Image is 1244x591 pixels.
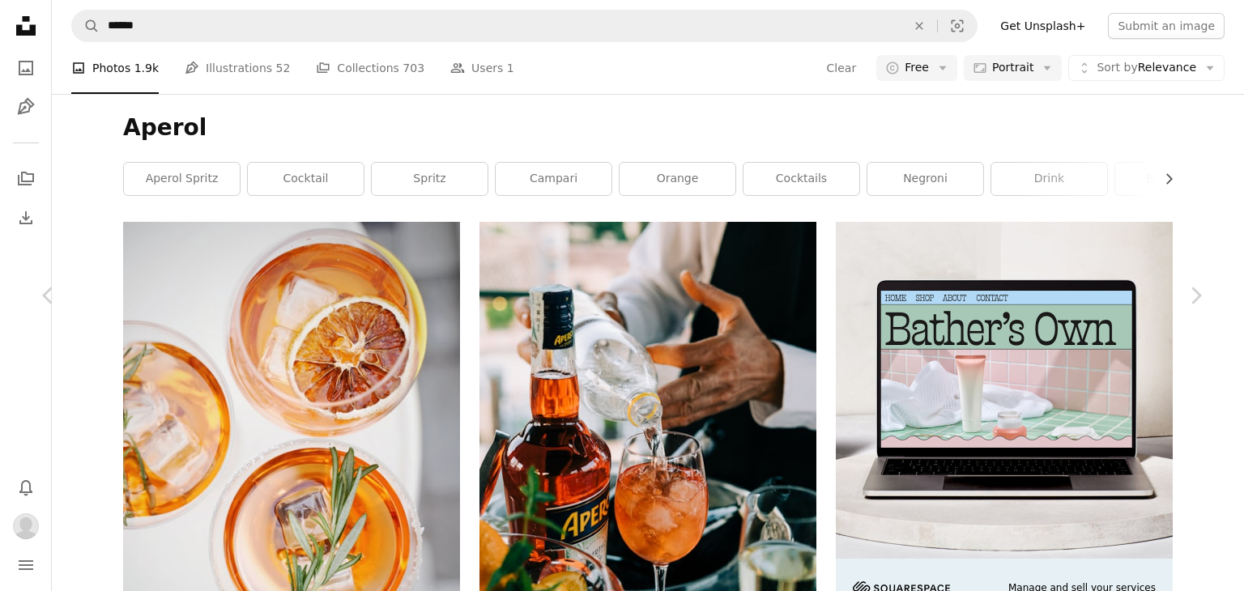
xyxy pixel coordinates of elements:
button: Search Unsplash [72,11,100,41]
button: Profile [10,510,42,542]
span: 703 [403,59,424,77]
a: orange [620,163,735,195]
h1: Aperol [123,113,1173,142]
a: Next [1147,218,1244,373]
a: four glass cups on white surface [123,466,460,481]
a: Users 1 [450,42,514,94]
span: 52 [276,59,291,77]
button: Clear [901,11,937,41]
a: negroni [867,163,983,195]
span: 1 [507,59,514,77]
span: Free [905,60,929,76]
a: drink [991,163,1107,195]
span: Relevance [1097,60,1196,76]
a: aperol spritz [124,163,240,195]
form: Find visuals sitewide [71,10,978,42]
a: cocktails [743,163,859,195]
button: Portrait [964,55,1062,81]
button: Notifications [10,471,42,504]
a: cocktail [248,163,364,195]
a: Collections 703 [316,42,424,94]
button: Free [876,55,957,81]
button: Clear [826,55,858,81]
a: Collections [10,163,42,195]
a: Get Unsplash+ [991,13,1095,39]
button: Submit an image [1108,13,1225,39]
a: beverage [1115,163,1231,195]
button: Visual search [938,11,977,41]
img: Avatar of user Rifaat Alsaloom [13,513,39,539]
a: Photos [10,52,42,84]
button: scroll list to the right [1154,163,1173,195]
a: clear wine glass beside brown glass bottle [479,466,816,481]
span: Portrait [992,60,1033,76]
a: campari [496,163,611,195]
button: Sort byRelevance [1068,55,1225,81]
button: Menu [10,549,42,581]
a: Illustrations 52 [185,42,290,94]
img: file-1707883121023-8e3502977149image [836,222,1173,559]
a: Illustrations [10,91,42,123]
a: spritz [372,163,488,195]
span: Sort by [1097,61,1137,74]
a: Download History [10,202,42,234]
